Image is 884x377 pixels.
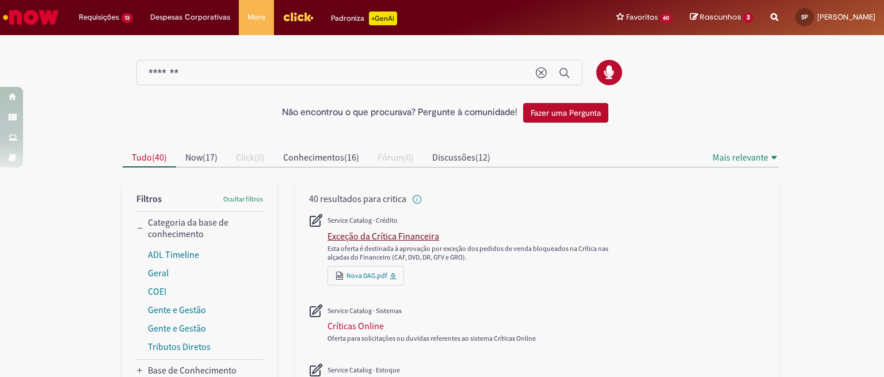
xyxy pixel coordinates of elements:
span: [PERSON_NAME] [817,12,875,22]
img: click_logo_yellow_360x200.png [283,8,314,25]
div: Padroniza [331,12,397,25]
span: Despesas Corporativas [150,12,230,23]
span: Requisições [79,12,119,23]
span: Rascunhos [700,12,741,22]
span: 3 [743,13,753,23]
span: Favoritos [626,12,658,23]
span: 60 [660,13,673,23]
span: 13 [121,13,133,23]
span: SP [801,13,808,21]
a: Rascunhos [690,12,753,23]
button: Fazer uma Pergunta [523,103,608,123]
h2: Não encontrou o que procurava? Pergunte à comunidade! [282,108,517,118]
p: +GenAi [369,12,397,25]
img: ServiceNow [1,6,60,29]
span: More [247,12,265,23]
